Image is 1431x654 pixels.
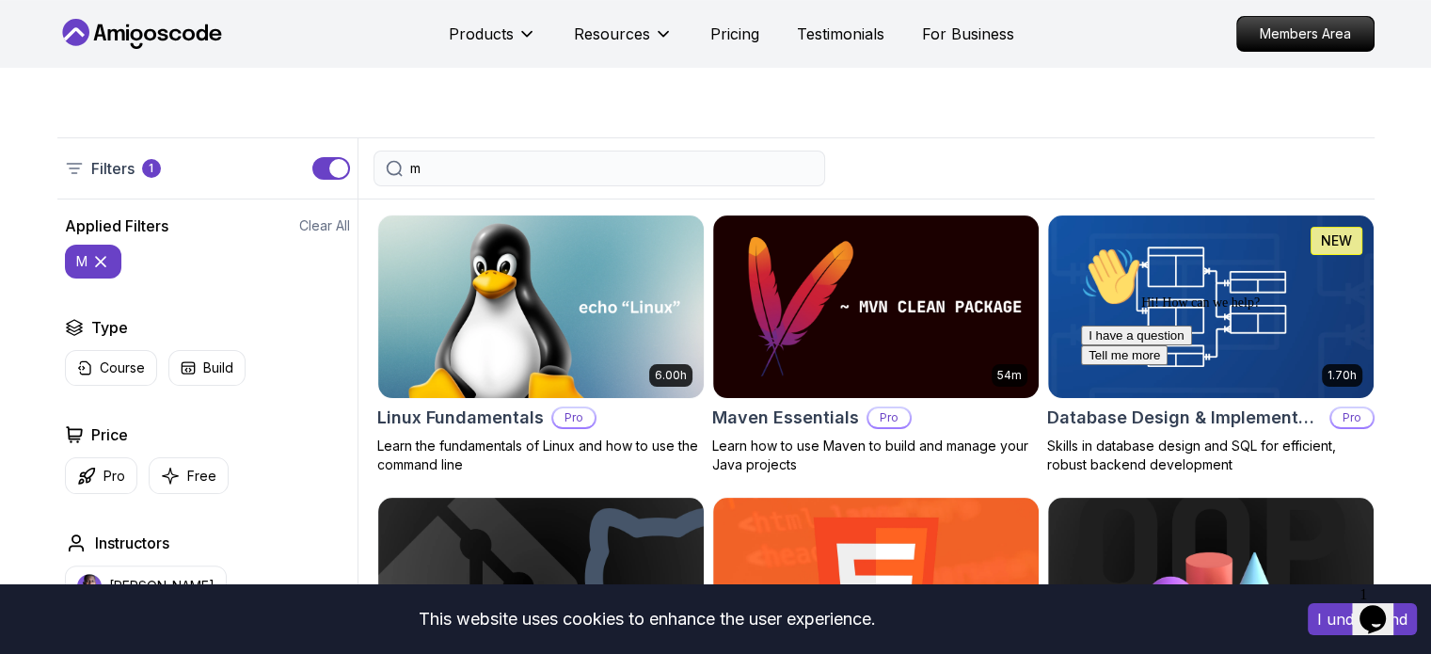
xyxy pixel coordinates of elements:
[449,23,536,60] button: Products
[91,157,135,180] p: Filters
[168,350,246,386] button: Build
[91,423,128,446] h2: Price
[91,316,128,339] h2: Type
[712,437,1040,474] p: Learn how to use Maven to build and manage your Java projects
[65,215,168,237] h2: Applied Filters
[103,467,125,486] p: Pro
[8,8,68,68] img: :wave:
[410,159,813,178] input: Search Java, React, Spring boot ...
[655,368,687,383] p: 6.00h
[553,408,595,427] p: Pro
[1047,215,1375,474] a: Database Design & Implementation card1.70hNEWDatabase Design & ImplementationProSkills in databas...
[997,368,1022,383] p: 54m
[109,577,215,596] p: [PERSON_NAME]
[65,350,157,386] button: Course
[712,405,859,431] h2: Maven Essentials
[187,467,216,486] p: Free
[377,215,705,474] a: Linux Fundamentals card6.00hLinux FundamentalsProLearn the fundamentals of Linux and how to use t...
[574,23,673,60] button: Resources
[149,161,153,176] p: 1
[1237,17,1374,51] p: Members Area
[1352,579,1412,635] iframe: chat widget
[868,408,910,427] p: Pro
[1308,603,1417,635] button: Accept cookies
[8,56,186,71] span: Hi! How can we help?
[712,215,1040,474] a: Maven Essentials card54mMaven EssentialsProLearn how to use Maven to build and manage your Java p...
[8,8,346,126] div: 👋Hi! How can we help?I have a questionTell me more
[299,216,350,235] button: Clear All
[710,23,759,45] a: Pricing
[149,457,229,494] button: Free
[449,23,514,45] p: Products
[8,87,119,106] button: I have a question
[377,437,705,474] p: Learn the fundamentals of Linux and how to use the command line
[1236,16,1375,52] a: Members Area
[65,566,227,607] button: instructor img[PERSON_NAME]
[1048,215,1374,398] img: Database Design & Implementation card
[574,23,650,45] p: Resources
[76,252,87,271] p: m
[713,215,1039,398] img: Maven Essentials card
[1047,405,1322,431] h2: Database Design & Implementation
[1073,239,1412,569] iframe: chat widget
[100,359,145,377] p: Course
[377,405,544,431] h2: Linux Fundamentals
[378,215,704,398] img: Linux Fundamentals card
[65,245,121,279] button: m
[1047,437,1375,474] p: Skills in database design and SQL for efficient, robust backend development
[922,23,1014,45] a: For Business
[203,359,233,377] p: Build
[95,532,169,554] h2: Instructors
[8,106,94,126] button: Tell me more
[797,23,884,45] a: Testimonials
[77,574,102,598] img: instructor img
[14,598,1280,640] div: This website uses cookies to enhance the user experience.
[1321,231,1352,250] p: NEW
[65,457,137,494] button: Pro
